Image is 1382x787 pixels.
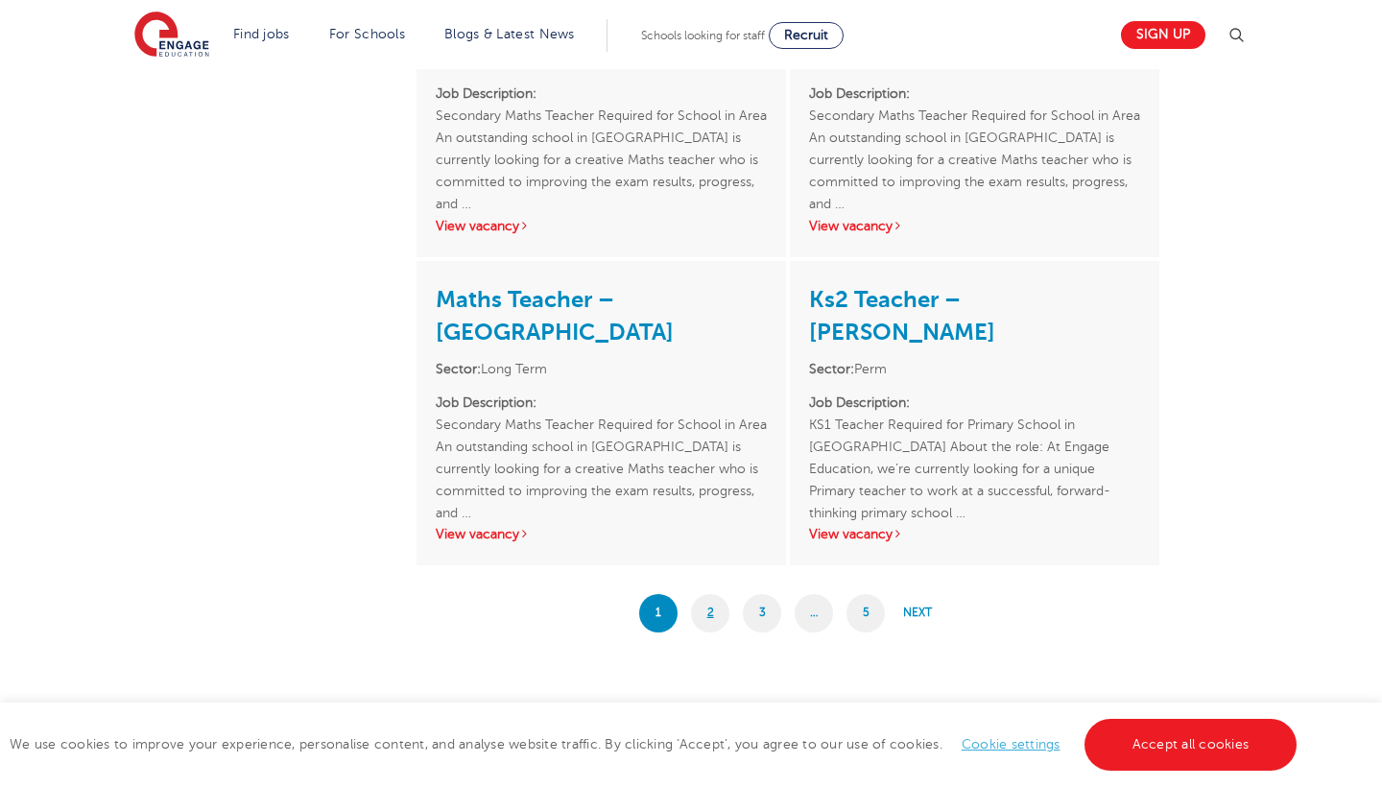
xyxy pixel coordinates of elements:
[809,527,903,541] a: View vacancy
[329,27,405,41] a: For Schools
[436,395,536,410] strong: Job Description:
[436,527,530,541] a: View vacancy
[134,12,209,60] img: Engage Education
[10,737,1301,751] span: We use cookies to improve your experience, personalise content, and analyse website traffic. By c...
[1084,719,1298,771] a: Accept all cookies
[898,594,937,632] a: Next
[743,594,781,632] a: 3
[809,286,995,346] a: Ks2 Teacher – [PERSON_NAME]
[639,594,678,632] span: 1
[846,594,885,632] a: 5
[436,362,481,376] strong: Sector:
[436,83,767,193] p: Secondary Maths Teacher Required for School in Area An outstanding school in [GEOGRAPHIC_DATA] is...
[691,594,729,632] a: 2
[809,86,910,101] strong: Job Description:
[436,286,674,346] a: Maths Teacher – [GEOGRAPHIC_DATA]
[809,358,1140,380] li: Perm
[1121,21,1205,49] a: Sign up
[233,27,290,41] a: Find jobs
[962,737,1060,751] a: Cookie settings
[809,219,903,233] a: View vacancy
[769,22,844,49] a: Recruit
[809,392,1140,502] p: KS1 Teacher Required for Primary School in [GEOGRAPHIC_DATA] About the role: At Engage Education,...
[436,358,767,380] li: Long Term
[436,86,536,101] strong: Job Description:
[784,28,828,42] span: Recruit
[436,219,530,233] a: View vacancy
[641,29,765,42] span: Schools looking for staff
[436,392,767,502] p: Secondary Maths Teacher Required for School in Area An outstanding school in [GEOGRAPHIC_DATA] is...
[444,27,575,41] a: Blogs & Latest News
[809,83,1140,193] p: Secondary Maths Teacher Required for School in Area An outstanding school in [GEOGRAPHIC_DATA] is...
[795,594,833,632] span: …
[809,362,854,376] strong: Sector:
[809,395,910,410] strong: Job Description:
